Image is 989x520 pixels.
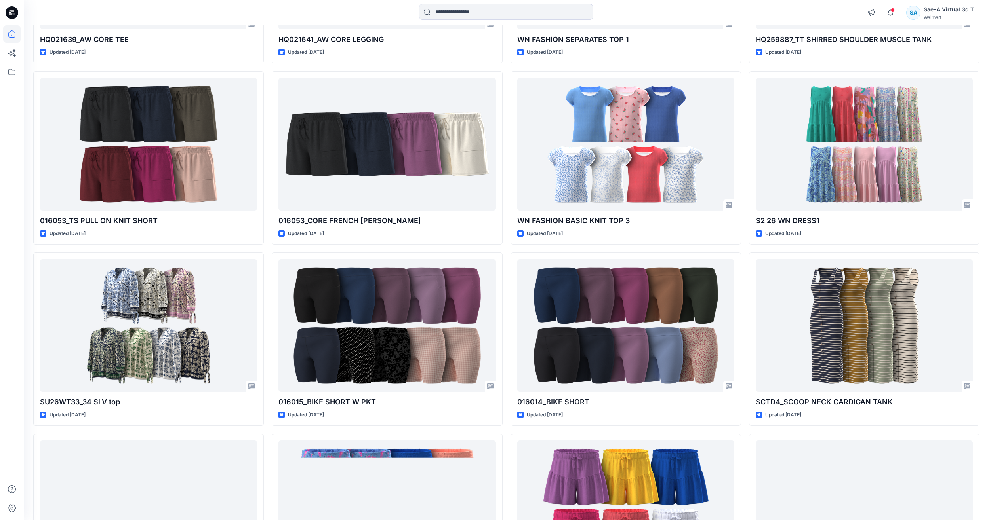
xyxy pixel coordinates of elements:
[765,230,801,238] p: Updated [DATE]
[517,215,734,226] p: WN FASHION BASIC KNIT TOP 3
[924,14,979,20] div: Walmart
[517,259,734,392] a: 016014_BIKE SHORT
[278,34,495,45] p: HQ021641_AW CORE LEGGING
[756,397,973,408] p: SCTD4_SCOOP NECK CARDIGAN TANK
[40,78,257,211] a: 016053_TS PULL ON KNIT SHORT
[517,78,734,211] a: WN FASHION BASIC KNIT TOP 3
[50,48,86,57] p: Updated [DATE]
[765,48,801,57] p: Updated [DATE]
[40,397,257,408] p: SU26WT33_34 SLV top
[517,397,734,408] p: 016014_BIKE SHORT
[756,34,973,45] p: HQ259887_TT SHIRRED SHOULDER MUSCLE TANK
[50,411,86,419] p: Updated [DATE]
[40,259,257,392] a: SU26WT33_34 SLV top
[517,34,734,45] p: WN FASHION SEPARATES TOP 1
[278,215,495,226] p: 016053_CORE FRENCH [PERSON_NAME]
[756,78,973,211] a: S2 26 WN DRESS1
[288,230,324,238] p: Updated [DATE]
[924,5,979,14] div: Sae-A Virtual 3d Team
[50,230,86,238] p: Updated [DATE]
[40,215,257,226] p: 016053_TS PULL ON KNIT SHORT
[527,230,563,238] p: Updated [DATE]
[40,34,257,45] p: HQ021639_AW CORE TEE
[278,397,495,408] p: 016015_BIKE SHORT W PKT
[278,78,495,211] a: 016053_CORE FRENCH TERRY
[527,48,563,57] p: Updated [DATE]
[288,411,324,419] p: Updated [DATE]
[288,48,324,57] p: Updated [DATE]
[756,215,973,226] p: S2 26 WN DRESS1
[906,6,920,20] div: SA
[765,411,801,419] p: Updated [DATE]
[278,259,495,392] a: 016015_BIKE SHORT W PKT
[756,259,973,392] a: SCTD4_SCOOP NECK CARDIGAN TANK
[527,411,563,419] p: Updated [DATE]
